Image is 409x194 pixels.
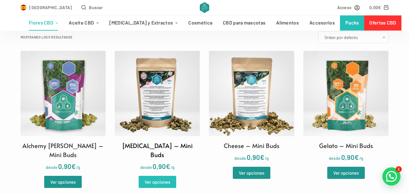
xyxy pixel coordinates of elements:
a: [MEDICAL_DATA] – Mini Buds desde0,90€/g [115,51,200,172]
h2: Cheese – Mini Buds [224,141,279,150]
a: Cosmética [183,15,218,31]
span: € [355,153,359,161]
span: desde [329,156,341,161]
a: Alimentos [271,15,304,31]
bdi: 0,90 [58,162,76,170]
span: /g [171,165,175,170]
a: Alchemy [PERSON_NAME] – Mini Buds desde0,90€/g [21,51,106,172]
a: Packs [340,15,364,31]
span: desde [46,165,58,170]
select: Pedido de la tienda [318,31,388,43]
a: Elige las opciones para “Amnesia - Mini Buds” [139,176,176,188]
a: Select Country [21,4,72,11]
a: CBD para mascotas [218,15,271,31]
span: € [260,153,264,161]
span: € [378,5,381,10]
h2: Alchemy [PERSON_NAME] – Mini Buds [21,141,106,159]
img: ES Flag [21,5,27,11]
span: /g [265,156,269,161]
a: Flores CBD [24,15,64,31]
a: Accesorios [304,15,340,31]
button: Abrir formulario de búsqueda [81,4,103,11]
span: Acceso [337,4,352,11]
bdi: 0,90 [341,153,359,161]
a: Gelato – Mini Buds desde0,90€/g [303,51,388,163]
p: Mostrando los 5 resultados [21,35,72,40]
span: /g [76,165,80,170]
a: Aceite CBD [64,15,104,31]
bdi: 0,90 [247,153,264,161]
a: Elige las opciones para “Cheese - Mini Buds” [233,167,270,179]
span: desde [140,165,152,170]
a: Carro de compra [369,4,388,11]
span: [GEOGRAPHIC_DATA] [29,4,72,11]
bdi: 0,00 [369,5,381,10]
h2: Gelato – Mini Buds [319,141,373,150]
span: € [166,162,170,170]
span: € [71,162,76,170]
a: Elige las opciones para “Gelato - Mini Buds” [327,167,365,179]
bdi: 0,90 [153,162,170,170]
h2: [MEDICAL_DATA] – Mini Buds [115,141,200,159]
span: Buscar [89,4,103,11]
nav: Menú de cabecera [24,15,386,31]
a: Ofertas CBD [364,15,401,31]
span: desde [234,156,246,161]
a: Cheese – Mini Buds desde0,90€/g [209,51,294,163]
img: CBD Alchemy [200,2,209,13]
a: Acceso [337,4,360,11]
a: Elige las opciones para “Alchemy Berry - Mini Buds” [44,176,82,188]
a: [MEDICAL_DATA] y Extractos [104,15,183,31]
span: /g [359,156,363,161]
